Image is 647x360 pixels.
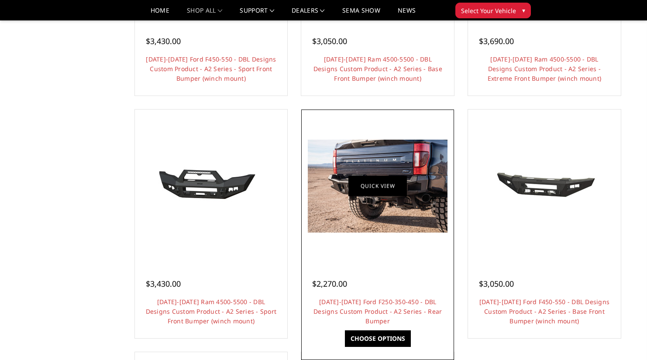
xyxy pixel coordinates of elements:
[461,6,516,15] span: Select Your Vehicle
[479,278,514,289] span: $3,050.00
[398,7,416,20] a: News
[141,153,281,219] img: 2019-2025 Ram 4500-5500 - DBL Designs Custom Product - A2 Series - Sport Front Bumper (winch mount)
[151,7,169,20] a: Home
[342,7,380,20] a: SEMA Show
[146,278,181,289] span: $3,430.00
[479,36,514,46] span: $3,690.00
[313,55,442,82] a: [DATE]-[DATE] Ram 4500-5500 - DBL Designs Custom Product - A2 Series - Base Front Bumper (winch m...
[522,6,525,15] span: ▾
[488,55,602,82] a: [DATE]-[DATE] Ram 4500-5500 - DBL Designs Custom Product - A2 Series - Extreme Front Bumper (winc...
[187,7,222,20] a: shop all
[455,3,531,18] button: Select Your Vehicle
[313,298,442,325] a: [DATE]-[DATE] Ford F250-350-450 - DBL Designs Custom Product - A2 Series - Rear Bumper
[146,36,181,46] span: $3,430.00
[312,36,347,46] span: $3,050.00
[146,55,276,82] a: [DATE]-[DATE] Ford F450-550 - DBL Designs Custom Product - A2 Series - Sport Front Bumper (winch ...
[137,112,286,260] a: 2019-2025 Ram 4500-5500 - DBL Designs Custom Product - A2 Series - Sport Front Bumper (winch mount)
[348,176,407,196] a: Quick view
[345,330,411,347] a: Choose Options
[303,112,452,260] a: 2023-2025 Ford F250-350-450 - DBL Designs Custom Product - A2 Series - Rear Bumper 2023-2025 Ford...
[312,278,347,289] span: $2,270.00
[240,7,274,20] a: Support
[146,298,277,325] a: [DATE]-[DATE] Ram 4500-5500 - DBL Designs Custom Product - A2 Series - Sport Front Bumper (winch ...
[308,140,447,233] img: 2023-2025 Ford F250-350-450 - DBL Designs Custom Product - A2 Series - Rear Bumper
[479,298,609,325] a: [DATE]-[DATE] Ford F450-550 - DBL Designs Custom Product - A2 Series - Base Front Bumper (winch m...
[470,112,619,260] a: 2023-2025 Ford F450-550 - DBL Designs Custom Product - A2 Series - Base Front Bumper (winch mount...
[292,7,325,20] a: Dealers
